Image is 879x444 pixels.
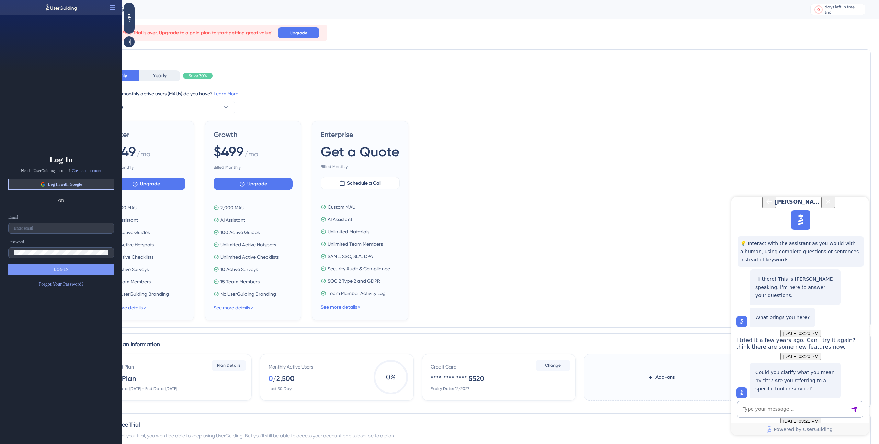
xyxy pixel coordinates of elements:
[545,363,561,368] span: Change
[328,227,369,236] span: Unlimited Materials
[72,168,101,173] a: Create an account
[825,4,863,15] div: days left in free trial
[214,305,253,311] a: See more details >
[8,264,114,275] button: LOG IN
[214,165,293,170] span: Billed Monthly
[321,142,399,161] span: Get a Quote
[113,253,153,261] span: 2 Active Checklists
[140,180,160,188] span: Upgrade
[14,226,108,231] input: Enter email
[113,228,150,236] span: 25 Active Guides
[220,203,244,212] span: 2,000 MAU
[269,386,293,392] div: Last 30 Days
[189,73,207,79] span: Save 30%
[637,371,686,384] button: Add-ons
[98,101,235,114] button: 1 - 2,000
[214,130,293,139] span: Growth
[113,278,151,286] span: 5 Team Members
[290,30,307,36] span: Upgrade
[137,149,150,162] span: / mo
[113,241,154,249] span: 20 Active Hotspots
[21,168,70,173] span: Need a UserGuiding account?
[321,304,361,310] a: See more details >
[48,182,82,187] span: Log In with Google
[328,277,380,285] span: SOC 2 Type 2 and GDPR
[431,386,469,392] div: Expiry Date: 12/2027
[269,363,313,371] div: Monthly Active Users
[321,130,400,139] span: Enterprise
[113,265,149,273] span: 5 Active Surveys
[214,178,293,190] button: Upgrade
[49,154,73,165] span: Log In
[220,253,279,261] span: Unlimited Active Checklists
[98,421,864,429] div: Cancel Free Trial
[431,363,457,371] div: Credit Card
[212,360,246,371] button: Plan Details
[217,363,241,368] span: Plan Details
[328,265,390,273] span: Security Audit & Compliance
[655,373,675,382] span: Add-ons
[106,165,185,170] span: Billed Monthly
[817,7,820,12] div: 0
[113,203,137,212] span: 2,000 MAU
[220,228,260,236] span: 100 Active Guides
[328,252,373,260] span: SAML, SSO, SLA, DPA
[58,198,64,203] span: OR
[536,360,570,371] button: Change
[321,164,400,170] span: Billed Monthly
[8,239,24,245] div: Password
[111,29,273,37] span: Your Free Trial is over. Upgrade to a paid plan to start getting great value!
[328,215,352,223] span: AI Assistant
[220,290,276,298] span: No UserGuiding Branding
[39,280,84,289] a: Forgot Your Password?
[269,374,273,383] div: 0
[54,267,68,272] span: LOG IN
[8,214,18,220] div: Email
[347,179,381,187] span: Schedule a Call
[321,177,400,189] button: Schedule a Call
[106,386,177,392] div: Start Date: [DATE] - End Date: [DATE]
[139,70,180,81] button: Yearly
[278,27,319,38] button: Upgrade
[98,340,864,349] div: Current Plan Information
[91,5,793,14] div: Subscription
[244,149,258,162] span: / mo
[113,216,138,224] span: AI Assistant
[328,203,355,211] span: Custom MAU
[328,240,383,248] span: Unlimited Team Members
[328,289,386,297] span: Team Member Activity Log
[106,130,185,139] span: Starter
[214,142,244,161] span: $499
[247,180,267,188] span: Upgrade
[98,432,864,440] div: If you cancel your trial, you won't be able to keep using UserGuiding. But you'll still be able t...
[106,305,146,311] a: See more details >
[214,91,238,96] a: Learn More
[8,179,114,190] button: Log In with Google
[220,216,245,224] span: AI Assistant
[220,265,258,273] span: 10 Active Surveys
[106,178,185,190] button: Upgrade
[98,57,864,65] div: Plans
[731,197,869,435] iframe: UserGuiding AI Assistant
[98,90,864,98] div: How many monthly active users (MAUs) do you have?
[220,278,260,286] span: 15 Team Members
[113,290,169,298] span: No UserGuiding Branding
[374,360,408,394] span: 0 %
[273,374,295,383] div: / 2,500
